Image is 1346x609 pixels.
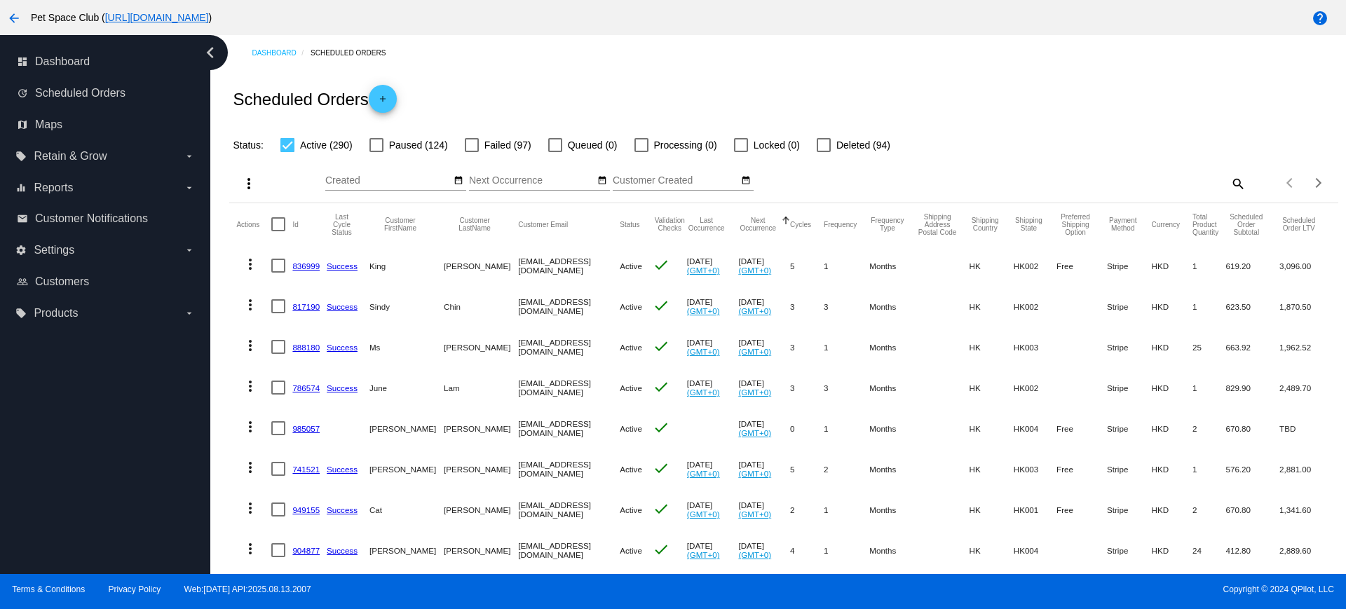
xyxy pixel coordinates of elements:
i: map [17,119,28,130]
span: Maps [35,118,62,131]
span: Scheduled Orders [35,87,125,100]
a: 836999 [292,261,320,271]
mat-cell: [DATE] [738,408,790,449]
mat-cell: 1,341.60 [1279,489,1331,530]
a: Scheduled Orders [311,42,398,64]
button: Change sorting for ShippingPostcode [918,213,957,236]
mat-cell: [EMAIL_ADDRESS][DOMAIN_NAME] [518,245,620,286]
mat-cell: HKD [1152,449,1193,489]
mat-cell: June [369,367,444,408]
mat-cell: 412.80 [1226,530,1280,570]
mat-cell: [DATE] [738,367,790,408]
mat-cell: 1 [824,327,869,367]
mat-cell: 663.92 [1226,327,1280,367]
mat-cell: 1 [1192,449,1225,489]
span: Active (290) [300,137,353,153]
mat-cell: [DATE] [738,530,790,570]
a: (GMT+0) [687,469,720,478]
mat-icon: date_range [454,175,463,186]
button: Change sorting for FrequencyType [869,217,905,232]
mat-cell: HKD [1152,489,1193,530]
mat-cell: Months [869,530,918,570]
mat-cell: [EMAIL_ADDRESS][DOMAIN_NAME] [518,530,620,570]
mat-cell: [DATE] [687,286,739,327]
mat-header-cell: Validation Checks [653,203,687,245]
a: (GMT+0) [687,388,720,397]
mat-cell: [EMAIL_ADDRESS][DOMAIN_NAME] [518,327,620,367]
mat-cell: [DATE] [687,245,739,286]
span: Status: [233,139,264,151]
mat-cell: 1 [824,489,869,530]
mat-cell: [PERSON_NAME] [444,327,518,367]
i: arrow_drop_down [184,151,195,162]
mat-cell: Stripe [1107,449,1151,489]
input: Customer Created [613,175,739,186]
mat-cell: 3 [790,286,824,327]
span: Customer Notifications [35,212,148,225]
mat-cell: 3 [790,367,824,408]
a: Success [327,383,358,392]
mat-cell: [EMAIL_ADDRESS][DOMAIN_NAME] [518,449,620,489]
a: map Maps [17,114,195,136]
mat-cell: 2 [1192,489,1225,530]
mat-cell: 829.90 [1226,367,1280,408]
a: Success [327,343,358,352]
mat-icon: more_vert [242,418,259,435]
button: Change sorting for Cycles [790,220,811,228]
mat-cell: HK [970,245,1014,286]
mat-icon: more_vert [242,540,259,557]
mat-cell: [DATE] [738,245,790,286]
mat-cell: HKD [1152,286,1193,327]
mat-icon: search [1229,172,1246,194]
button: Change sorting for CurrencyIso [1152,220,1181,228]
button: Change sorting for LifetimeValue [1279,217,1318,232]
mat-cell: HK [970,367,1014,408]
i: local_offer [15,308,27,319]
mat-icon: check [653,460,669,477]
span: Customers [35,275,89,288]
button: Next page [1305,169,1333,197]
mat-cell: HKD [1152,367,1193,408]
a: (GMT+0) [738,306,771,315]
mat-cell: Months [869,327,918,367]
span: Active [620,465,642,474]
a: 985057 [292,424,320,433]
span: Active [620,505,642,514]
a: (GMT+0) [738,509,771,519]
mat-icon: more_vert [242,378,259,395]
mat-cell: 25 [1192,327,1225,367]
mat-icon: more_vert [242,337,259,354]
mat-icon: arrow_back [6,10,22,27]
a: email Customer Notifications [17,207,195,230]
mat-cell: Free [1056,449,1107,489]
span: Products [34,307,78,320]
span: Copyright © 2024 QPilot, LLC [685,584,1334,594]
button: Change sorting for PreferredShippingOption [1056,213,1094,236]
a: (GMT+0) [738,550,771,559]
mat-cell: [PERSON_NAME] [369,530,444,570]
mat-cell: 2,889.60 [1279,530,1331,570]
a: update Scheduled Orders [17,82,195,104]
a: (GMT+0) [738,388,771,397]
mat-header-cell: Actions [236,203,271,245]
mat-cell: 619.20 [1226,245,1280,286]
mat-cell: [EMAIL_ADDRESS][DOMAIN_NAME] [518,408,620,449]
mat-cell: 2,489.70 [1279,367,1331,408]
mat-cell: TBD [1279,408,1331,449]
mat-cell: Chin [444,286,518,327]
mat-icon: help [1312,10,1328,27]
a: 817190 [292,302,320,311]
mat-cell: HK003 [1014,327,1056,367]
i: local_offer [15,151,27,162]
mat-cell: 2 [824,449,869,489]
button: Change sorting for Status [620,220,639,228]
mat-cell: 3,096.00 [1279,245,1331,286]
i: email [17,213,28,224]
span: Active [620,302,642,311]
mat-cell: HK [970,489,1014,530]
span: Active [620,546,642,555]
i: people_outline [17,276,28,287]
a: 904877 [292,546,320,555]
i: equalizer [15,182,27,193]
button: Change sorting for Frequency [824,220,857,228]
